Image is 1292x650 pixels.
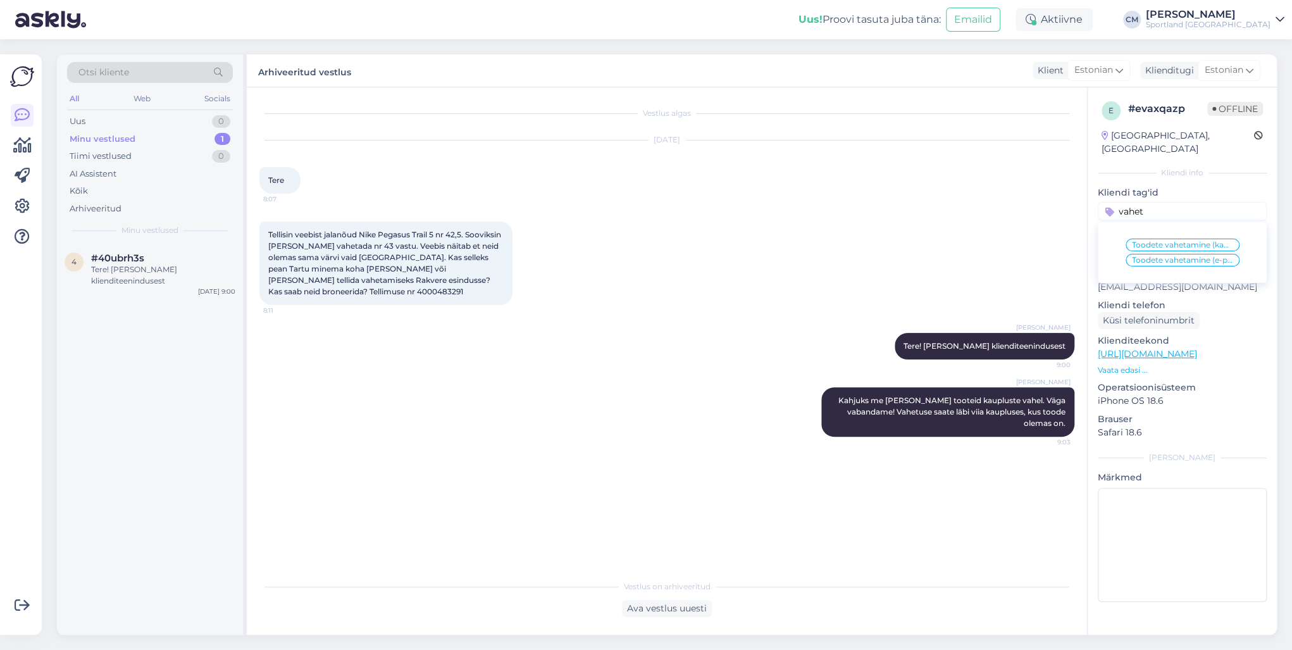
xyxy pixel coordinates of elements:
[131,91,153,107] div: Web
[259,134,1074,146] div: [DATE]
[1098,452,1267,463] div: [PERSON_NAME]
[1102,129,1254,156] div: [GEOGRAPHIC_DATA], [GEOGRAPHIC_DATA]
[798,12,941,27] div: Proovi tasuta juba täna:
[258,62,351,79] label: Arhiveeritud vestlus
[1098,471,1267,484] p: Märkmed
[70,168,116,180] div: AI Assistent
[1016,8,1093,31] div: Aktiivne
[121,225,178,236] span: Minu vestlused
[268,175,284,185] span: Tere
[70,115,85,128] div: Uus
[1146,9,1284,30] a: [PERSON_NAME]Sportland [GEOGRAPHIC_DATA]
[263,306,311,315] span: 8:11
[202,91,233,107] div: Socials
[946,8,1000,32] button: Emailid
[1128,101,1207,116] div: # evaxqazp
[70,133,135,146] div: Minu vestlused
[1098,312,1200,329] div: Küsi telefoninumbrit
[838,396,1067,428] span: Kahjuks me [PERSON_NAME] tooteid kaupluste vahel. Väga vabandame! Vahetuse saate läbi viia kauplu...
[10,65,34,89] img: Askly Logo
[1146,20,1270,30] div: Sportland [GEOGRAPHIC_DATA]
[1098,394,1267,408] p: iPhone OS 18.6
[1098,186,1267,199] p: Kliendi tag'id
[1205,63,1243,77] span: Estonian
[624,581,711,592] span: Vestlus on arhiveeritud
[798,13,823,25] b: Uus!
[268,230,503,296] span: Tellisin veebist jalanõud Nike Pegasus Trail 5 nr 42,5. Sooviksin [PERSON_NAME] vahetada nr 43 va...
[622,600,712,617] div: Ava vestlus uuesti
[198,287,235,296] div: [DATE] 9:00
[67,91,82,107] div: All
[71,257,77,266] span: 4
[1123,11,1141,28] div: CM
[70,203,121,215] div: Arhiveeritud
[1207,102,1263,116] span: Offline
[259,108,1074,119] div: Vestlus algas
[1098,365,1267,376] p: Vaata edasi ...
[212,150,230,163] div: 0
[1140,64,1194,77] div: Klienditugi
[78,66,129,79] span: Otsi kliente
[1098,167,1267,178] div: Kliendi info
[70,150,132,163] div: Tiimi vestlused
[1146,9,1270,20] div: [PERSON_NAME]
[263,194,311,204] span: 8:07
[1098,381,1267,394] p: Operatsioonisüsteem
[1098,280,1267,294] p: [EMAIL_ADDRESS][DOMAIN_NAME]
[1016,377,1071,387] span: [PERSON_NAME]
[1109,106,1114,115] span: e
[1132,241,1233,249] span: Toodete vahetamine (kauplus)
[1033,64,1064,77] div: Klient
[904,341,1065,351] span: Tere! [PERSON_NAME] klienditeenindusest
[70,185,88,197] div: Kõik
[1098,334,1267,347] p: Klienditeekond
[1098,426,1267,439] p: Safari 18.6
[1016,323,1071,332] span: [PERSON_NAME]
[1023,437,1071,447] span: 9:03
[214,133,230,146] div: 1
[1098,202,1267,221] input: Lisa tag
[91,264,235,287] div: Tere! [PERSON_NAME] klienditeenindusest
[91,253,144,264] span: #40ubrh3s
[1132,256,1233,264] span: Toodete vahetamine (e-pood)
[212,115,230,128] div: 0
[1098,413,1267,426] p: Brauser
[1098,299,1267,312] p: Kliendi telefon
[1023,360,1071,370] span: 9:00
[1098,348,1197,359] a: [URL][DOMAIN_NAME]
[1074,63,1113,77] span: Estonian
